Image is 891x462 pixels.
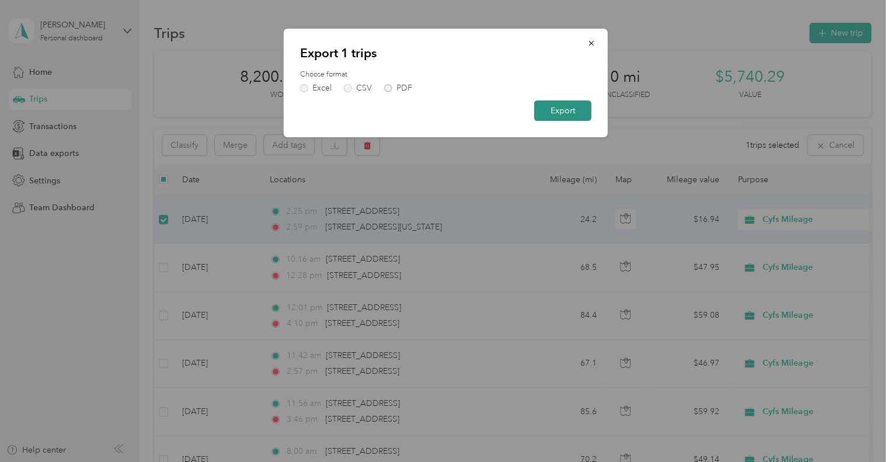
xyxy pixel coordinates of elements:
[826,397,891,462] iframe: Everlance-gr Chat Button Frame
[534,100,591,121] button: Export
[356,84,372,92] div: CSV
[300,70,591,80] label: Choose format
[300,45,591,61] p: Export 1 trips
[312,84,332,92] div: Excel
[396,84,412,92] div: PDF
